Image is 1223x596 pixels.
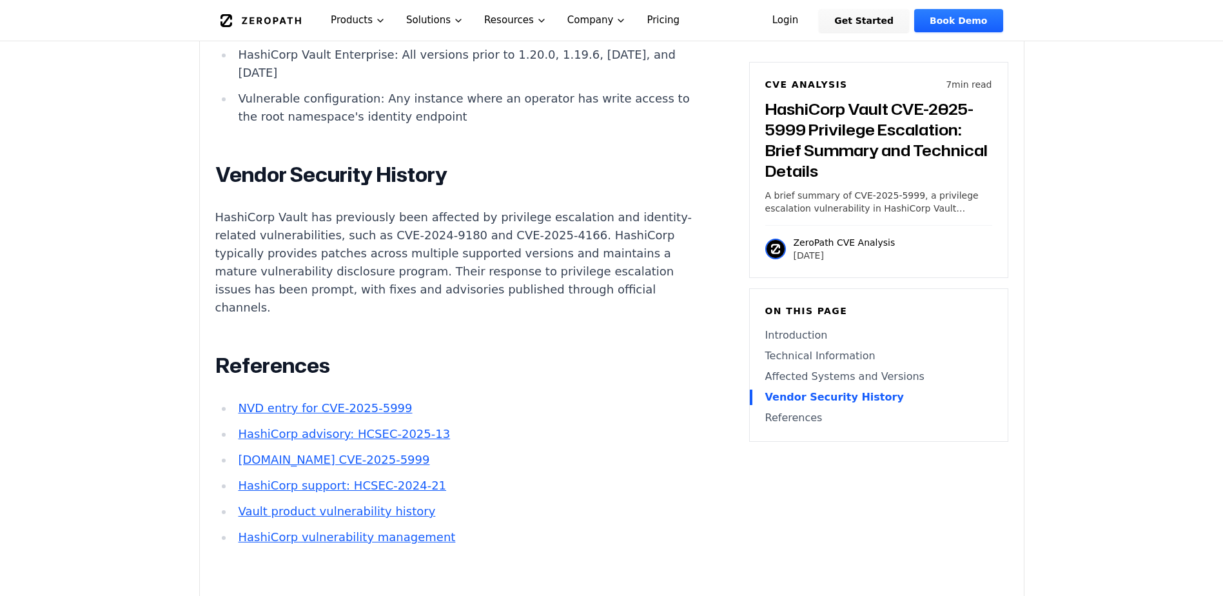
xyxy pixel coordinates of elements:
p: ZeroPath CVE Analysis [794,236,895,249]
h6: CVE Analysis [765,78,848,91]
a: HashiCorp advisory: HCSEC-2025-13 [238,427,450,441]
a: [DOMAIN_NAME] CVE-2025-5999 [238,453,429,466]
a: Technical Information [765,348,992,364]
img: ZeroPath CVE Analysis [765,239,786,259]
p: [DATE] [794,249,895,262]
a: HashiCorp vulnerability management [238,530,455,544]
a: Vault product vulnerability history [238,504,435,518]
a: Get Started [819,9,909,32]
a: Affected Systems and Versions [765,369,992,384]
p: HashiCorp Vault has previously been affected by privilege escalation and identity-related vulnera... [215,208,695,317]
a: Introduction [765,328,992,343]
a: NVD entry for CVE-2025-5999 [238,401,412,415]
p: 7 min read [946,78,992,91]
h2: References [215,353,695,379]
a: Vendor Security History [765,390,992,405]
h6: On this page [765,304,992,317]
a: Login [757,9,814,32]
li: HashiCorp Vault Enterprise: All versions prior to 1.20.0, 1.19.6, [DATE], and [DATE] [233,46,695,82]
li: Vulnerable configuration: Any instance where an operator has write access to the root namespace's... [233,90,695,126]
a: Book Demo [914,9,1003,32]
h3: HashiCorp Vault CVE-2025-5999 Privilege Escalation: Brief Summary and Technical Details [765,99,992,181]
p: A brief summary of CVE-2025-5999, a privilege escalation vulnerability in HashiCorp Vault affecti... [765,189,992,215]
a: References [765,410,992,426]
h2: Vendor Security History [215,162,695,188]
a: HashiCorp support: HCSEC-2024-21 [238,479,446,492]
